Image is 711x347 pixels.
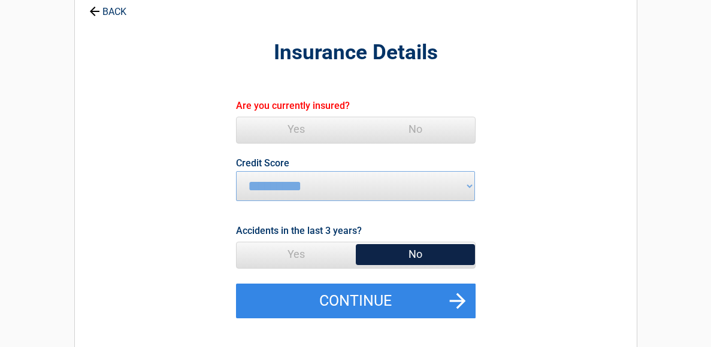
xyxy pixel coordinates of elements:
[237,117,356,141] span: Yes
[236,98,350,114] label: Are you currently insured?
[236,284,476,318] button: Continue
[356,242,475,266] span: No
[236,159,289,168] label: Credit Score
[356,117,475,141] span: No
[141,39,571,67] h2: Insurance Details
[236,223,362,239] label: Accidents in the last 3 years?
[237,242,356,266] span: Yes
